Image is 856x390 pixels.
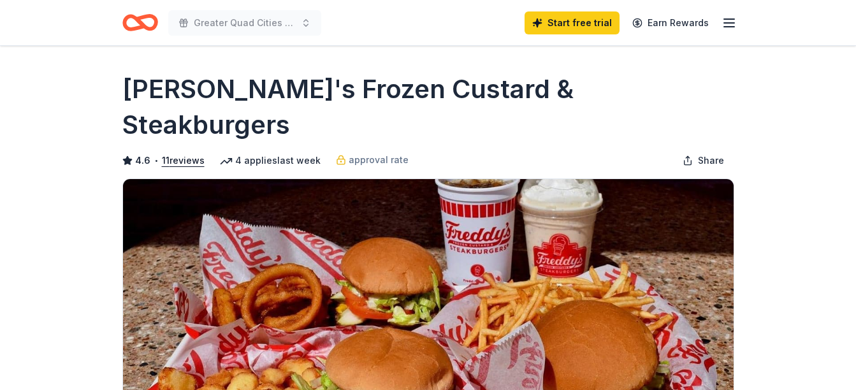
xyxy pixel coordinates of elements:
[625,11,716,34] a: Earn Rewards
[220,153,321,168] div: 4 applies last week
[162,153,205,168] button: 11reviews
[672,148,734,173] button: Share
[154,155,158,166] span: •
[336,152,409,168] a: approval rate
[168,10,321,36] button: Greater Quad Cities and Project NOW Head Start Annual Hispanic Block Party
[194,15,296,31] span: Greater Quad Cities and Project NOW Head Start Annual Hispanic Block Party
[135,153,150,168] span: 4.6
[349,152,409,168] span: approval rate
[698,153,724,168] span: Share
[122,71,734,143] h1: [PERSON_NAME]'s Frozen Custard & Steakburgers
[122,8,158,38] a: Home
[525,11,620,34] a: Start free trial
